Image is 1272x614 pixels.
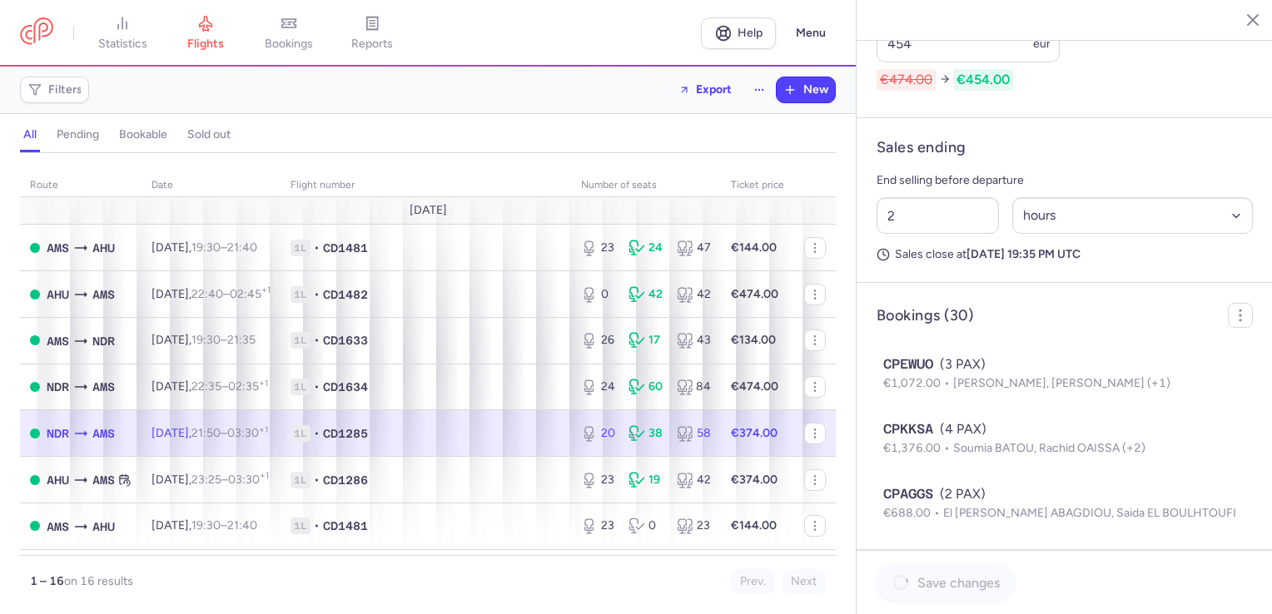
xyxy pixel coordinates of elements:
div: 58 [677,425,711,442]
input: --- [877,26,1060,62]
span: CPAGGS [883,484,933,504]
div: 26 [581,332,615,349]
button: Export [668,77,743,103]
span: 1L [291,286,311,303]
a: flights [164,15,247,52]
div: 42 [677,286,711,303]
span: €474.00 [877,69,936,91]
span: [DATE], [152,333,256,347]
th: date [142,173,281,198]
span: AMS [92,378,115,396]
a: bookings [247,15,330,52]
span: – [191,240,257,255]
th: Ticket price [721,173,794,198]
div: 23 [581,472,615,488]
div: 24 [629,240,663,256]
strong: €374.00 [731,473,778,487]
span: €454.00 [953,69,1013,91]
th: Flight number [281,173,571,198]
span: • [314,332,320,349]
span: CD1482 [323,286,368,303]
span: • [314,379,320,395]
strong: €144.00 [731,518,777,532]
h4: sold out [187,127,231,142]
span: flights [187,37,224,52]
span: on 16 results [64,574,133,588]
time: 22:35 [191,379,221,394]
span: AMS [47,517,69,536]
span: statistics [98,37,147,52]
div: (3 PAX) [883,354,1246,374]
span: • [314,472,320,488]
sup: +1 [259,424,268,435]
span: Soumia BATOU, Rachid OAISSA (+2) [953,441,1145,455]
span: 1L [291,425,311,442]
div: 0 [629,517,663,534]
a: Help [701,17,776,49]
span: NDR [47,424,69,443]
span: New [803,83,828,97]
div: 38 [629,425,663,442]
p: Sales close at [877,247,1253,262]
span: bookings [265,37,313,52]
time: 21:40 [227,240,257,255]
button: Next [782,569,826,594]
span: AMS [92,424,115,443]
span: Help [738,27,763,39]
button: Prev. [731,569,775,594]
strong: 1 – 16 [30,574,64,588]
span: 1L [291,517,311,534]
div: 42 [677,472,711,488]
button: Menu [786,17,836,49]
span: AHU [92,517,115,536]
div: 42 [629,286,663,303]
span: CPKKSA [883,419,933,439]
span: CD1286 [323,472,368,488]
th: route [20,173,142,198]
button: Save changes [877,564,1014,601]
span: CD1634 [323,379,368,395]
button: New [777,77,835,102]
div: 17 [629,332,663,349]
span: eur [1033,37,1051,51]
span: [DATE], [152,518,257,532]
button: CPAGGS(2 PAX)€688.00El [PERSON_NAME] ABAGDIOU, Saida EL BOULHTOUFI [883,484,1246,522]
span: – [191,379,268,394]
span: CD1633 [323,332,368,349]
h4: pending [57,127,99,142]
div: 60 [629,379,663,395]
sup: +1 [261,285,271,295]
span: 1L [291,240,311,256]
h4: bookable [119,127,167,142]
span: CPEWUO [883,354,933,374]
time: 22:40 [191,287,223,301]
span: • [314,517,320,534]
time: 21:50 [191,426,221,440]
time: 21:40 [227,518,257,532]
span: [DATE], [152,379,268,394]
span: – [191,287,271,301]
div: 23 [677,517,711,534]
time: 19:30 [191,333,221,347]
sup: +1 [260,470,269,481]
span: NDR [92,332,115,350]
div: 24 [581,379,615,395]
span: AMS [92,285,115,304]
span: 1L [291,379,311,395]
strong: €374.00 [731,426,778,440]
span: [DATE], [152,287,271,301]
a: CitizenPlane red outlined logo [20,17,53,48]
span: €1,072.00 [883,376,953,390]
span: reports [351,37,393,52]
time: 19:30 [191,240,221,255]
div: 43 [677,332,711,349]
button: CPKKSA(4 PAX)€1,376.00Soumia BATOU, Rachid OAISSA (+2) [883,419,1246,458]
h4: Sales ending [877,138,966,157]
span: – [191,518,257,532]
span: 1L [291,472,311,488]
span: • [314,425,320,442]
time: 02:45 [230,287,271,301]
div: 20 [581,425,615,442]
span: CD1285 [323,425,368,442]
time: 03:30 [227,426,268,440]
